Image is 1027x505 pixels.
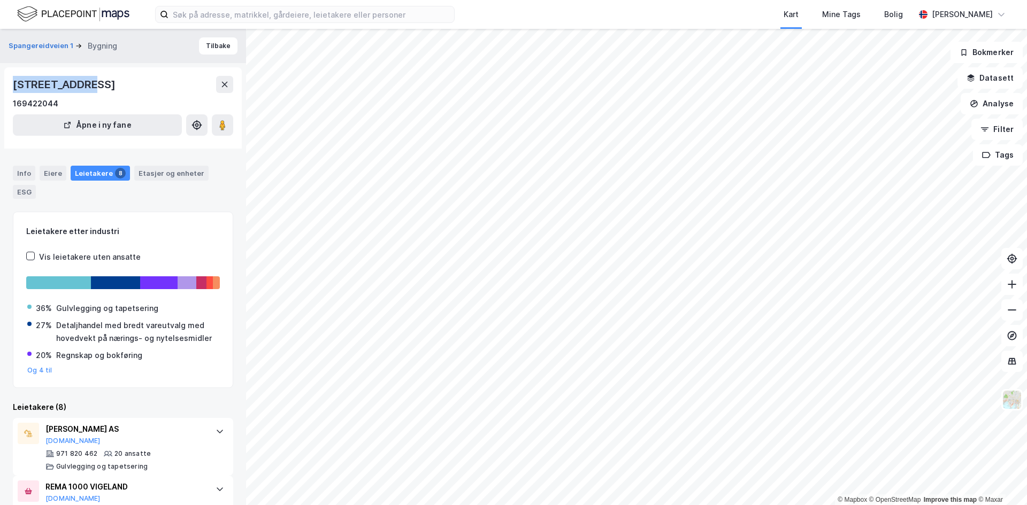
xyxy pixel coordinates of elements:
div: Leietakere etter industri [26,225,220,238]
a: Mapbox [838,496,867,503]
div: 27% [36,319,52,332]
div: Vis leietakere uten ansatte [39,251,141,263]
div: Eiere [40,166,66,181]
iframe: Chat Widget [974,454,1027,505]
button: Bokmerker [951,42,1023,63]
div: Bygning [88,40,117,52]
div: Kart [784,8,799,21]
button: Og 4 til [27,366,52,375]
div: ESG [13,185,36,199]
button: Datasett [957,67,1023,89]
img: logo.f888ab2527a4732fd821a326f86c7f29.svg [17,5,129,24]
div: Regnskap og bokføring [56,349,142,362]
button: [DOMAIN_NAME] [45,437,101,445]
div: 36% [36,302,52,315]
button: Spangereidveien 1 [9,41,75,51]
div: REMA 1000 VIGELAND [45,480,205,493]
div: Kontrollprogram for chat [974,454,1027,505]
div: Detaljhandel med bredt vareutvalg med hovedvekt på nærings- og nytelsesmidler [56,319,219,345]
button: Åpne i ny fane [13,114,182,136]
button: Filter [971,119,1023,140]
div: Mine Tags [822,8,861,21]
div: Gulvlegging og tapetsering [56,302,158,315]
a: Improve this map [924,496,977,503]
div: 8 [115,168,126,178]
div: [PERSON_NAME] AS [45,423,205,436]
div: Bolig [884,8,903,21]
div: 971 820 462 [56,449,97,458]
a: OpenStreetMap [869,496,921,503]
div: Leietakere (8) [13,401,233,414]
div: 20 ansatte [114,449,151,458]
button: Tags [973,144,1023,166]
input: Søk på adresse, matrikkel, gårdeiere, leietakere eller personer [168,6,454,22]
div: 169422044 [13,97,58,110]
img: Z [1002,390,1022,410]
div: Etasjer og enheter [139,168,204,178]
div: [STREET_ADDRESS] [13,76,118,93]
div: Leietakere [71,166,130,181]
button: [DOMAIN_NAME] [45,494,101,503]
div: Gulvlegging og tapetsering [56,462,148,471]
button: Analyse [961,93,1023,114]
div: Info [13,166,35,181]
div: [PERSON_NAME] [932,8,993,21]
div: 20% [36,349,52,362]
button: Tilbake [199,37,237,55]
